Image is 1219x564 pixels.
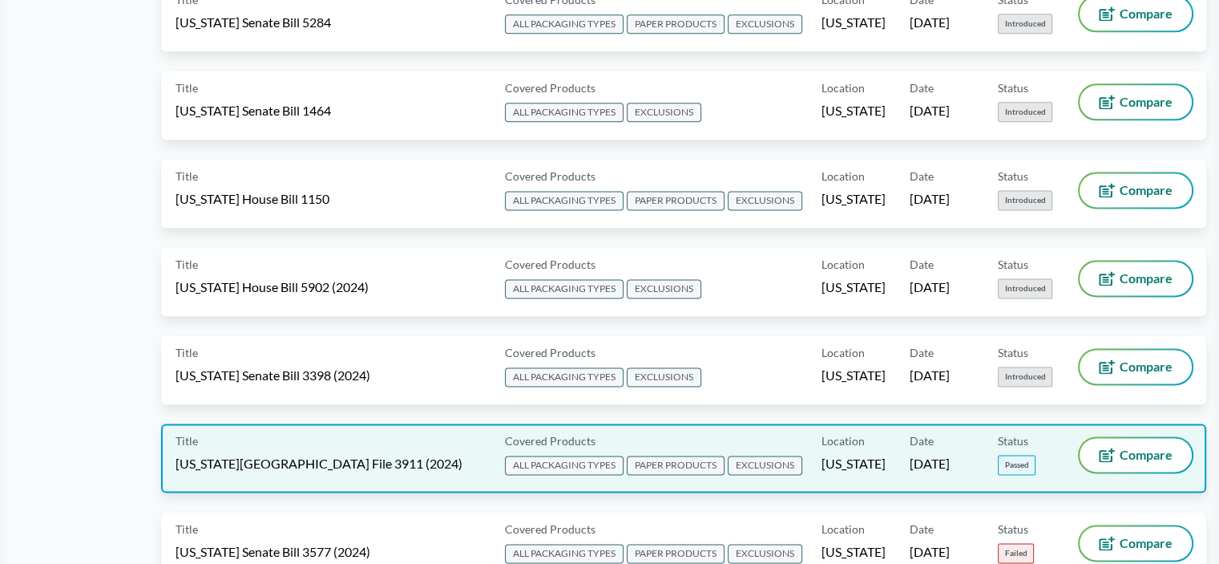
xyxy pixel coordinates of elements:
span: [US_STATE] [821,455,886,473]
span: [DATE] [910,367,950,384]
span: Compare [1120,272,1173,285]
span: [US_STATE] [821,102,886,120]
span: Status [998,521,1028,538]
span: Introduced [998,190,1052,210]
span: Location [821,256,865,273]
span: [DATE] [910,102,950,120]
span: [US_STATE] Senate Bill 3398 (2024) [176,367,370,384]
span: Date [910,521,934,538]
span: Compare [1120,537,1173,550]
span: EXCLUSIONS [627,103,701,122]
span: [DATE] [910,190,950,208]
span: Title [176,432,198,449]
span: Date [910,344,934,361]
span: Compare [1120,448,1173,461]
span: ALL PACKAGING TYPES [505,367,624,387]
span: [US_STATE] [821,367,886,384]
span: ALL PACKAGING TYPES [505,544,624,563]
span: [DATE] [910,455,950,473]
button: Compare [1080,173,1192,207]
span: Title [176,79,198,96]
button: Compare [1080,85,1192,119]
span: Title [176,521,198,538]
span: PAPER PRODUCTS [627,544,725,563]
span: Covered Products [505,432,595,449]
span: Status [998,79,1028,96]
span: Status [998,344,1028,361]
span: ALL PACKAGING TYPES [505,191,624,210]
span: ALL PACKAGING TYPES [505,14,624,34]
span: ALL PACKAGING TYPES [505,103,624,122]
button: Compare [1080,262,1192,295]
span: Date [910,168,934,185]
span: Introduced [998,367,1052,387]
span: [US_STATE] Senate Bill 3577 (2024) [176,543,370,561]
span: Status [998,432,1028,449]
span: Location [821,168,865,185]
span: Title [176,256,198,273]
span: Location [821,432,865,449]
span: Status [998,256,1028,273]
span: PAPER PRODUCTS [627,191,725,210]
span: Date [910,432,934,449]
span: Location [821,79,865,96]
span: Covered Products [505,79,595,96]
span: Date [910,256,934,273]
button: Compare [1080,438,1192,472]
span: [DATE] [910,14,950,31]
span: Date [910,79,934,96]
span: Covered Products [505,256,595,273]
span: Introduced [998,14,1052,34]
span: Status [998,168,1028,185]
span: PAPER PRODUCTS [627,456,725,475]
span: Passed [998,455,1035,475]
span: Failed [998,543,1034,563]
span: Covered Products [505,344,595,361]
span: Covered Products [505,168,595,185]
button: Compare [1080,350,1192,383]
span: [US_STATE][GEOGRAPHIC_DATA] File 3911 (2024) [176,455,462,473]
span: [US_STATE] [821,543,886,561]
span: EXCLUSIONS [728,456,802,475]
span: [DATE] [910,278,950,296]
span: EXCLUSIONS [728,14,802,34]
span: [US_STATE] [821,190,886,208]
span: ALL PACKAGING TYPES [505,279,624,298]
span: Covered Products [505,521,595,538]
span: [US_STATE] [821,14,886,31]
span: EXCLUSIONS [728,191,802,210]
span: EXCLUSIONS [728,544,802,563]
span: Compare [1120,7,1173,20]
span: PAPER PRODUCTS [627,14,725,34]
span: Introduced [998,278,1052,298]
button: Compare [1080,526,1192,560]
span: Title [176,168,198,185]
span: [US_STATE] House Bill 1150 [176,190,329,208]
span: EXCLUSIONS [627,367,701,387]
span: Compare [1120,95,1173,108]
span: EXCLUSIONS [627,279,701,298]
span: Compare [1120,360,1173,373]
span: [US_STATE] [821,278,886,296]
span: Introduced [998,102,1052,122]
span: [US_STATE] Senate Bill 5284 [176,14,331,31]
span: Location [821,521,865,538]
span: Location [821,344,865,361]
span: ALL PACKAGING TYPES [505,456,624,475]
span: [DATE] [910,543,950,561]
span: [US_STATE] House Bill 5902 (2024) [176,278,369,296]
span: Compare [1120,184,1173,197]
span: Title [176,344,198,361]
span: [US_STATE] Senate Bill 1464 [176,102,331,120]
